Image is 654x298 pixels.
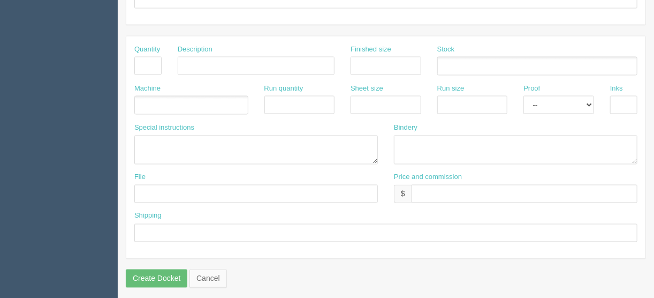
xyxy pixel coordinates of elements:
label: File [134,173,146,183]
label: Finished size [351,44,391,55]
span: translation missing: en.helpers.links.cancel [196,274,220,283]
label: Special instructions [134,123,194,133]
label: Stock [437,44,455,55]
label: Inks [610,84,623,94]
label: Price and commission [394,173,462,183]
div: $ [394,185,412,203]
label: Machine [134,84,161,94]
label: Proof [523,84,540,94]
label: Description [178,44,212,55]
label: Sheet size [351,84,383,94]
label: Bindery [394,123,417,133]
label: Quantity [134,44,160,55]
label: Shipping [134,211,162,221]
label: Run quantity [264,84,303,94]
label: Run size [437,84,465,94]
a: Cancel [189,270,227,288]
input: Create Docket [126,270,187,288]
